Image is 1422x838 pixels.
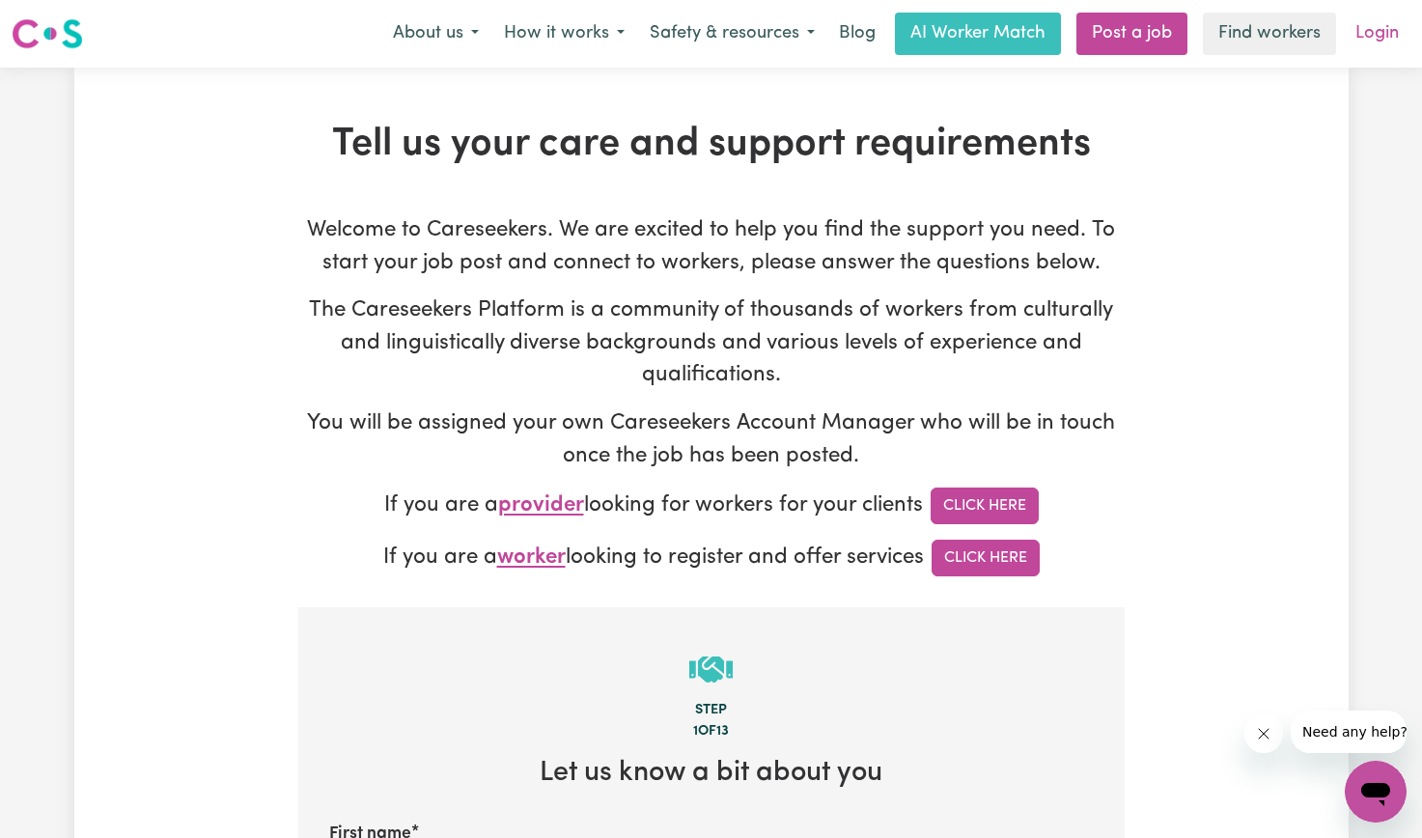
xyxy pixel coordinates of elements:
[380,14,491,54] button: About us
[298,122,1125,168] h1: Tell us your care and support requirements
[1244,714,1283,753] iframe: Close message
[497,547,566,570] span: worker
[931,488,1039,524] a: Click Here
[1076,13,1187,55] a: Post a job
[329,700,1094,721] div: Step
[12,12,83,56] a: Careseekers logo
[932,540,1040,576] a: Click Here
[637,14,827,54] button: Safety & resources
[12,14,117,29] span: Need any help?
[491,14,637,54] button: How it works
[329,757,1094,791] h2: Let us know a bit about you
[298,540,1125,576] p: If you are a looking to register and offer services
[1291,711,1407,753] iframe: Message from company
[895,13,1061,55] a: AI Worker Match
[12,16,83,51] img: Careseekers logo
[329,721,1094,742] div: 1 of 13
[1344,13,1410,55] a: Login
[298,488,1125,524] p: If you are a looking for workers for your clients
[827,13,887,55] a: Blog
[498,495,584,517] span: provider
[298,214,1125,279] p: Welcome to Careseekers. We are excited to help you find the support you need. To start your job p...
[1345,761,1407,823] iframe: Button to launch messaging window
[1203,13,1336,55] a: Find workers
[298,294,1125,392] p: The Careseekers Platform is a community of thousands of workers from culturally and linguisticall...
[298,407,1125,472] p: You will be assigned your own Careseekers Account Manager who will be in touch once the job has b...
